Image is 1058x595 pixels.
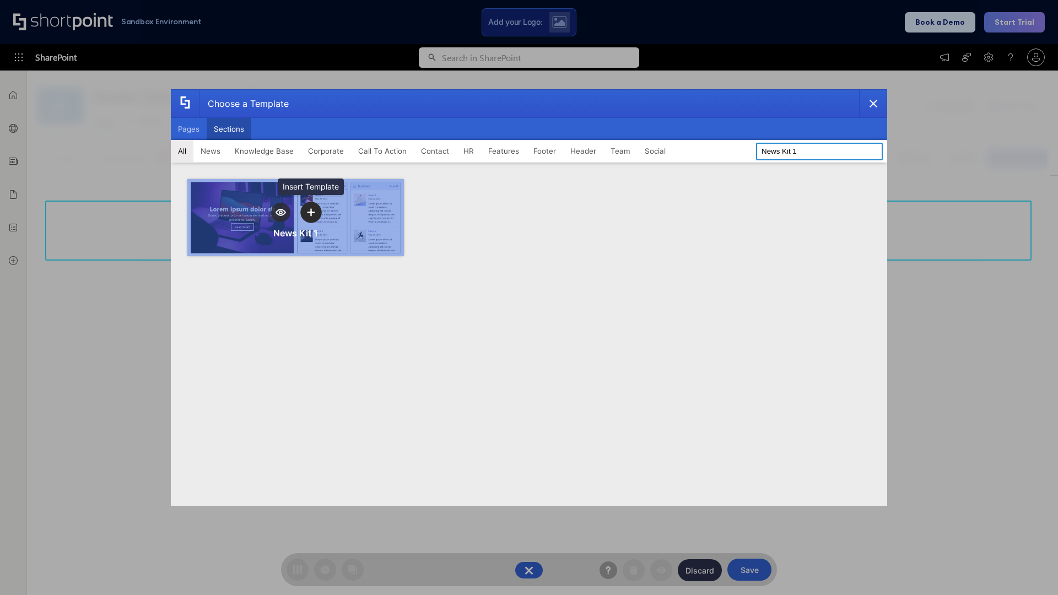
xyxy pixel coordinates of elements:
[199,90,289,117] div: Choose a Template
[603,140,638,162] button: Team
[414,140,456,162] button: Contact
[171,89,887,506] div: template selector
[1003,542,1058,595] iframe: Chat Widget
[638,140,673,162] button: Social
[526,140,563,162] button: Footer
[351,140,414,162] button: Call To Action
[171,140,193,162] button: All
[171,118,207,140] button: Pages
[456,140,481,162] button: HR
[301,140,351,162] button: Corporate
[193,140,228,162] button: News
[273,228,318,239] div: News Kit 1
[481,140,526,162] button: Features
[756,143,883,160] input: Search
[207,118,251,140] button: Sections
[563,140,603,162] button: Header
[228,140,301,162] button: Knowledge Base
